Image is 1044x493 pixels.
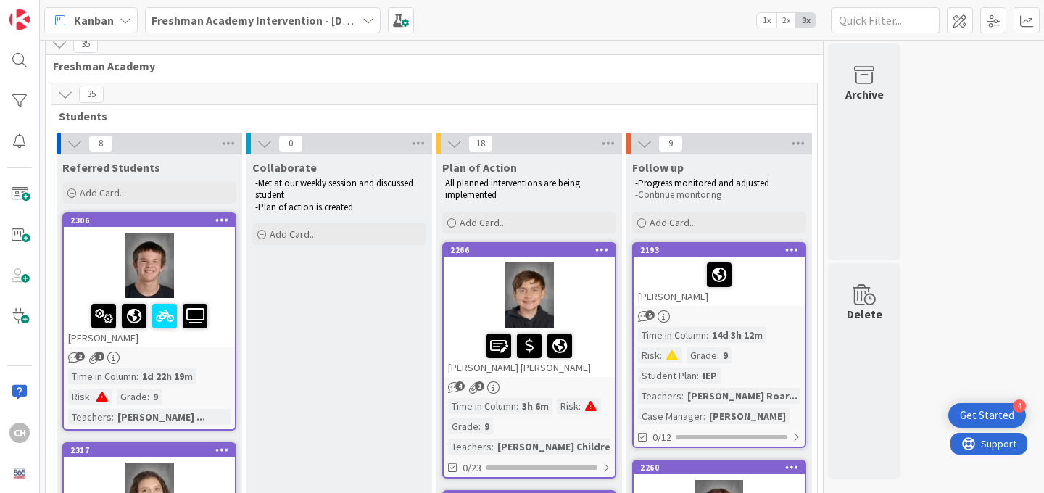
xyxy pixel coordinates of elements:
span: 0/12 [652,430,671,445]
div: Grade [448,418,478,434]
span: : [681,388,684,404]
span: Students [59,109,799,123]
div: Teachers [448,439,492,455]
div: Open Get Started checklist, remaining modules: 4 [948,403,1026,428]
span: Add Card... [460,216,506,229]
div: 2266 [444,244,615,257]
div: [PERSON_NAME] [634,257,805,306]
span: : [478,418,481,434]
div: 2306 [64,214,235,227]
span: 18 [468,135,493,152]
div: Time in Column [68,368,136,384]
div: 2317 [64,444,235,457]
div: [PERSON_NAME] [64,298,235,347]
div: 3h 6m [518,398,552,414]
img: Visit kanbanzone.com [9,9,30,30]
span: Freshman Academy [53,59,805,73]
span: 1 [95,352,104,361]
span: -Plan of action is created [255,201,353,213]
span: 2 [75,352,85,361]
span: 35 [79,86,104,103]
span: Kanban [74,12,114,29]
div: Time in Column [448,398,516,414]
div: IEP [699,368,721,384]
span: -Met at our weekly session and discussed student [255,177,415,201]
span: : [703,408,705,424]
span: Follow up [632,160,684,175]
span: : [492,439,494,455]
div: Risk [557,398,579,414]
span: 8 [88,135,113,152]
span: Plan of Action [442,160,517,175]
div: Grade [687,347,717,363]
div: Risk [68,389,90,405]
span: All planned interventions are being implemented [445,177,582,201]
span: 1 [475,381,484,391]
span: : [660,347,662,363]
div: [PERSON_NAME] [705,408,790,424]
span: 0 [278,135,303,152]
div: 9 [481,418,493,434]
span: 4 [455,381,465,391]
div: Case Manager [638,408,703,424]
div: 2266[PERSON_NAME] [PERSON_NAME] [444,244,615,377]
div: Time in Column [638,327,706,343]
span: 3x [796,13,816,28]
span: Support [30,2,66,20]
div: 1d 22h 19m [138,368,196,384]
span: Add Card... [270,228,316,241]
div: [PERSON_NAME] Childress ... [494,439,635,455]
div: [PERSON_NAME] ... [114,409,209,425]
b: Freshman Academy Intervention - [DATE]-[DATE] [152,13,404,28]
div: 9 [149,389,162,405]
span: : [516,398,518,414]
span: Add Card... [80,186,126,199]
div: 14d 3h 12m [708,327,766,343]
div: Archive [845,86,884,103]
span: -Progress monitored and adjusted [635,177,769,189]
div: [PERSON_NAME] Roar... [684,388,801,404]
div: 2260 [634,461,805,474]
div: 2193 [634,244,805,257]
span: : [136,368,138,384]
div: Risk [638,347,660,363]
div: Teachers [638,388,681,404]
div: 2317 [70,445,235,455]
span: Add Card... [650,216,696,229]
div: 2266 [450,245,615,255]
div: 2306[PERSON_NAME] [64,214,235,347]
span: : [706,327,708,343]
div: Teachers [68,409,112,425]
span: : [697,368,699,384]
div: 4 [1013,399,1026,413]
span: 35 [73,36,98,53]
div: Grade [117,389,147,405]
span: 9 [658,135,683,152]
span: 1x [757,13,776,28]
div: Student Plan [638,368,697,384]
div: 2306 [70,215,235,225]
span: : [147,389,149,405]
span: 0/23 [463,460,481,476]
div: 9 [719,347,732,363]
div: 2260 [640,463,805,473]
div: 2193 [640,245,805,255]
span: : [579,398,581,414]
span: : [717,347,719,363]
div: Delete [847,305,882,323]
div: Get Started [960,408,1014,423]
p: -Continue monitoring [635,189,803,201]
span: : [90,389,92,405]
div: [PERSON_NAME] [PERSON_NAME] [444,328,615,377]
span: Collaborate [252,160,317,175]
img: avatar [9,463,30,484]
span: 2x [776,13,796,28]
div: 2193[PERSON_NAME] [634,244,805,306]
input: Quick Filter... [831,7,940,33]
div: CH [9,423,30,443]
span: 5 [645,310,655,320]
span: Referred Students [62,160,160,175]
span: : [112,409,114,425]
